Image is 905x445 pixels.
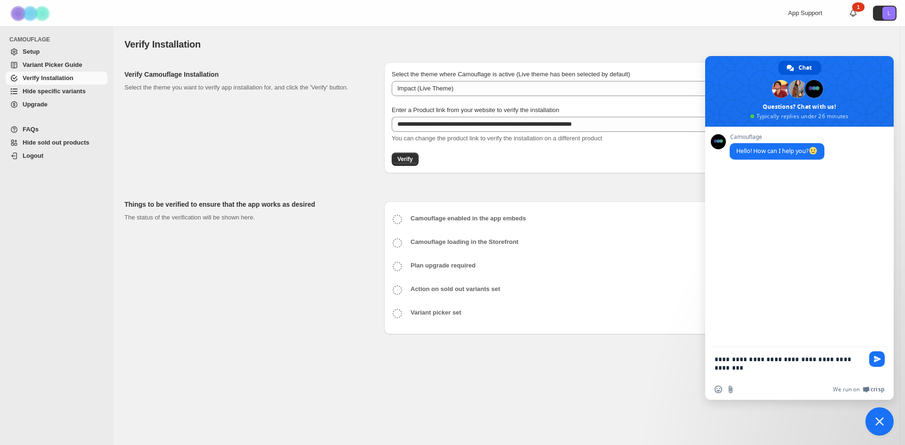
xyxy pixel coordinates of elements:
span: You can change the product link to verify the installation on a different product [392,135,602,142]
a: Logout [6,149,107,162]
b: Variant picker set [411,309,461,316]
span: Select the theme where Camouflage is active (Live theme has been selected by default) [392,71,630,78]
span: Verify Installation [124,39,201,49]
a: Upgrade [6,98,107,111]
h2: Verify Camouflage Installation [124,70,369,79]
span: Setup [23,48,40,55]
p: The status of the verification will be shown here. [124,213,369,222]
span: FAQs [23,126,39,133]
span: Insert an emoji [715,386,722,393]
a: Hide specific variants [6,85,107,98]
img: Camouflage [8,0,55,26]
button: Verify [392,153,419,166]
b: Camouflage enabled in the app embeds [411,215,526,222]
span: Chat [798,61,812,75]
text: L [888,10,890,16]
a: Variant Picker Guide [6,58,107,72]
button: Avatar with initials L [873,6,897,21]
span: Send a file [727,386,734,393]
span: App Support [788,9,822,16]
span: Verify Installation [23,74,74,81]
b: Plan upgrade required [411,262,476,269]
span: Avatar with initials L [882,7,896,20]
span: Enter a Product link from your website to verify the installation [392,106,559,113]
p: Select the theme you want to verify app installation for, and click the 'Verify' button. [124,83,369,92]
a: Close chat [865,407,894,436]
a: Chat [778,61,821,75]
span: Logout [23,152,43,159]
span: Hello! How can I help you? [736,147,818,155]
a: Verify Installation [6,72,107,85]
span: CAMOUFLAGE [9,36,108,43]
a: 1 [848,8,858,18]
div: 1 [852,2,864,12]
span: Verify [397,155,413,163]
a: FAQs [6,123,107,136]
span: Hide sold out products [23,139,90,146]
b: Action on sold out variants set [411,285,500,292]
a: We run onCrisp [833,386,884,393]
span: Variant Picker Guide [23,61,82,68]
textarea: Compose your message... [715,347,865,379]
span: Send [869,351,885,367]
span: We run on [833,386,860,393]
b: Camouflage loading in the Storefront [411,238,518,245]
a: Hide sold out products [6,136,107,149]
span: Upgrade [23,101,48,108]
a: Setup [6,45,107,58]
h2: Things to be verified to ensure that the app works as desired [124,200,369,209]
span: Camouflage [730,134,824,140]
span: Hide specific variants [23,88,86,95]
span: Crisp [871,386,884,393]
